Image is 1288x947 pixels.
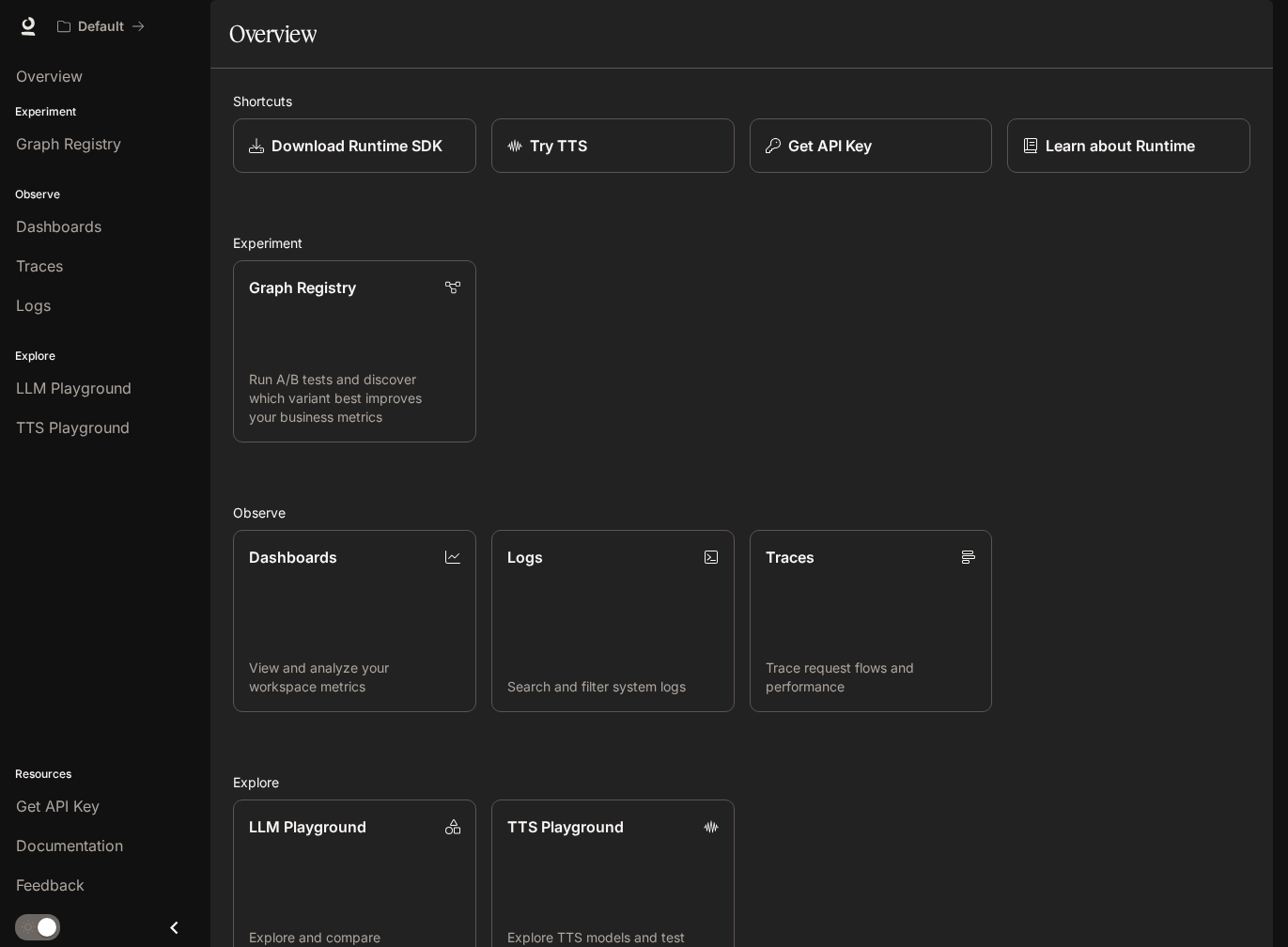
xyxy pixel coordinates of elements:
a: Learn about Runtime [1007,118,1250,173]
p: LLM Playground [249,815,366,838]
p: Get API Key [788,134,872,157]
button: Get API Key [750,118,993,173]
p: Default [78,19,124,35]
p: Try TTS [530,134,587,157]
a: Try TTS [491,118,735,173]
a: Download Runtime SDK [233,118,476,173]
button: All workspaces [49,8,153,45]
p: Run A/B tests and discover which variant best improves your business metrics [249,370,460,427]
p: Trace request flows and performance [766,659,977,696]
p: Logs [507,546,543,568]
p: Search and filter system logs [507,677,719,696]
p: View and analyze your workspace metrics [249,659,460,696]
a: Graph RegistryRun A/B tests and discover which variant best improves your business metrics [233,260,476,442]
p: TTS Playground [507,815,624,838]
h2: Experiment [233,233,1250,253]
p: Dashboards [249,546,337,568]
a: LogsSearch and filter system logs [491,530,735,712]
h2: Observe [233,503,1250,522]
h2: Shortcuts [233,91,1250,111]
p: Traces [766,546,815,568]
a: TracesTrace request flows and performance [750,530,993,712]
h2: Explore [233,772,1250,792]
h1: Overview [229,15,317,53]
a: DashboardsView and analyze your workspace metrics [233,530,476,712]
p: Download Runtime SDK [272,134,442,157]
p: Learn about Runtime [1046,134,1195,157]
p: Graph Registry [249,276,356,299]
